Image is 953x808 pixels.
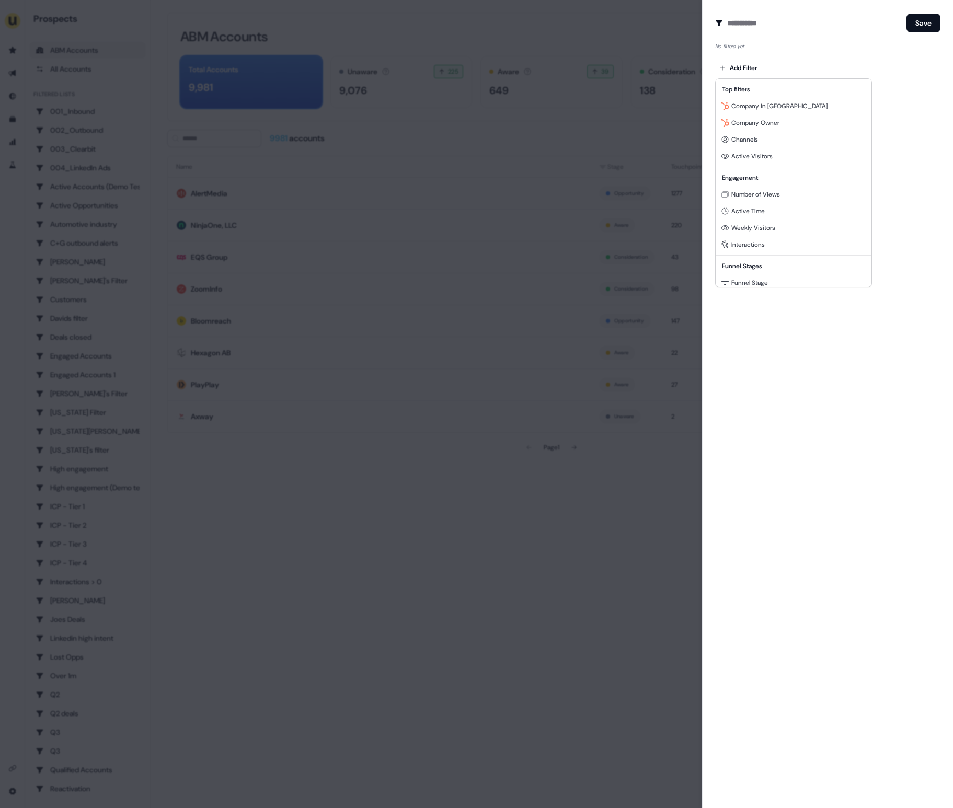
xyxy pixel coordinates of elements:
[731,119,779,127] span: Company Owner
[731,135,758,144] span: Channels
[718,258,869,274] div: Funnel Stages
[731,240,765,249] span: Interactions
[731,279,768,287] span: Funnel Stage
[731,102,828,110] span: Company in [GEOGRAPHIC_DATA]
[731,152,773,160] span: Active Visitors
[718,81,869,98] div: Top filters
[715,78,872,287] div: Add Filter
[718,169,869,186] div: Engagement
[731,207,765,215] span: Active Time
[731,224,775,232] span: Weekly Visitors
[731,190,780,199] span: Number of Views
